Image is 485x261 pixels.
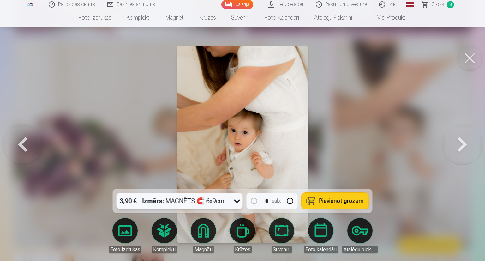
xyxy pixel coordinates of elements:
div: Komplekti [152,246,177,253]
div: 3,90 € [117,193,140,209]
div: Krūzes [234,246,252,253]
div: Foto izdrukas [109,246,141,253]
a: Foto kalendāri [257,9,307,27]
span: 3 [447,1,454,8]
strong: Izmērs : [142,197,164,205]
a: Foto izdrukas [107,218,143,253]
a: Foto izdrukas [71,9,119,27]
div: Suvenīri [272,246,292,253]
img: /fa1 [27,3,34,6]
a: Foto kalendāri [303,218,338,253]
a: Suvenīri [264,218,299,253]
div: gab. [272,197,281,205]
div: Atslēgu piekariņi [342,246,378,253]
a: Komplekti [147,218,182,253]
a: Krūzes [225,218,260,253]
a: Magnēti [158,9,192,27]
a: Atslēgu piekariņi [342,218,378,253]
a: Komplekti [119,9,158,27]
span: Grozs [431,1,444,8]
a: Suvenīri [224,9,257,27]
div: MAGNĒTS 🧲 6x9cm [142,193,225,209]
div: Foto kalendāri [304,246,338,253]
a: Magnēti [186,218,221,253]
div: Magnēti [193,246,214,253]
a: Atslēgu piekariņi [307,9,360,27]
a: Krūzes [192,9,224,27]
a: Visi produkti [360,9,414,27]
span: Pievienot grozam [319,198,364,204]
button: Pievienot grozam [302,193,369,209]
